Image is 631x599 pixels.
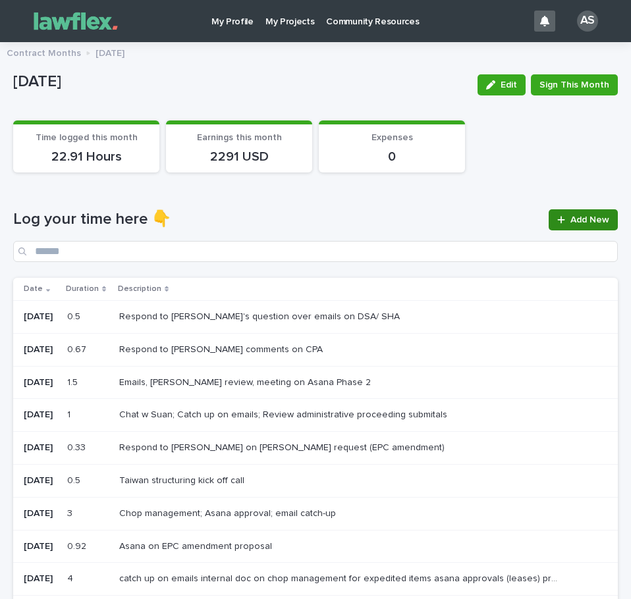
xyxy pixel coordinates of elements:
[13,300,618,333] tr: [DATE]0.50.5 Respond to [PERSON_NAME]'s question over emails on DSA/ SHARespond to [PERSON_NAME]'...
[67,342,89,355] p: 0.67
[24,282,43,296] p: Date
[577,11,598,32] div: AS
[24,344,57,355] p: [DATE]
[119,309,402,323] p: Respond to [PERSON_NAME]'s question over emails on DSA/ SHA
[67,309,83,323] p: 0.5
[549,209,618,230] a: Add New
[67,571,76,585] p: 4
[119,375,373,388] p: Emails, [PERSON_NAME] review, meeting on Asana Phase 2
[67,440,88,454] p: 0.33
[13,366,618,399] tr: [DATE]1.51.5 Emails, [PERSON_NAME] review, meeting on Asana Phase 2Emails, [PERSON_NAME] review, ...
[478,74,526,95] button: Edit
[570,215,609,224] span: Add New
[67,407,73,421] p: 1
[67,538,89,552] p: 0.92
[13,497,618,530] tr: [DATE]33 Chop management; Asana approval; email catch-upChop management; Asana approval; email ca...
[24,573,57,585] p: [DATE]
[13,432,618,465] tr: [DATE]0.330.33 Respond to [PERSON_NAME] on [PERSON_NAME] request (EPC amendment)Respond to [PERSO...
[13,72,467,91] p: [DATE]
[21,149,151,165] p: 22.91 Hours
[7,45,81,59] p: Contract Months
[119,538,275,552] p: Asana on EPC amendment proposal
[13,241,618,262] input: Search
[531,74,618,95] button: Sign This Month
[118,282,161,296] p: Description
[119,571,561,585] p: catch up on emails internal doc on chop management for expedited items asana approvals (leases) p...
[67,506,75,519] p: 3
[66,282,99,296] p: Duration
[24,508,57,519] p: [DATE]
[24,475,57,486] p: [DATE]
[119,407,450,421] p: Chat w Suan; Catch up on emails; Review administrative proceeding submitals
[197,133,282,142] span: Earnings this month
[24,377,57,388] p: [DATE]
[24,442,57,454] p: [DATE]
[24,409,57,421] p: [DATE]
[174,149,304,165] p: 2291 USD
[13,333,618,366] tr: [DATE]0.670.67 Respond to [PERSON_NAME] comments on CPARespond to [PERSON_NAME] comments on CPA
[24,541,57,552] p: [DATE]
[24,311,57,323] p: [DATE]
[501,80,517,90] span: Edit
[119,473,247,486] p: Taiwan structuring kick off call
[26,8,125,34] img: Gnvw4qrBSHOAfo8VMhG6
[13,464,618,497] tr: [DATE]0.50.5 Taiwan structuring kick off callTaiwan structuring kick off call
[371,133,413,142] span: Expenses
[67,473,83,486] p: 0.5
[119,440,447,454] p: Respond to [PERSON_NAME] on [PERSON_NAME] request (EPC amendment)
[67,375,80,388] p: 1.5
[119,506,339,519] p: Chop management; Asana approval; email catch-up
[119,342,325,355] p: Respond to [PERSON_NAME] comments on CPA
[13,563,618,596] tr: [DATE]44 catch up on emails internal doc on chop management for expedited items asana approvals (...
[539,78,609,91] span: Sign This Month
[327,149,457,165] p: 0
[96,45,124,59] p: [DATE]
[13,399,618,432] tr: [DATE]11 Chat w Suan; Catch up on emails; Review administrative proceeding submitalsChat w Suan; ...
[13,210,541,229] h1: Log your time here 👇
[36,133,138,142] span: Time logged this month
[13,530,618,563] tr: [DATE]0.920.92 Asana on EPC amendment proposalAsana on EPC amendment proposal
